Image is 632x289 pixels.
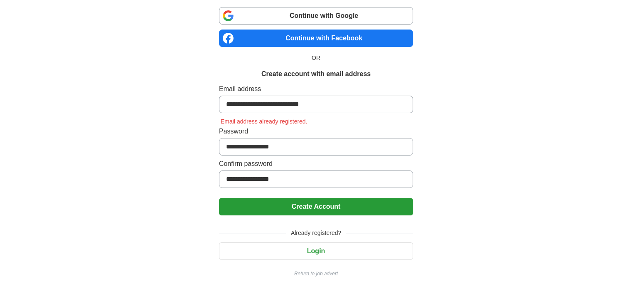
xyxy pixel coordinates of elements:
a: Return to job advert [219,270,413,277]
a: Continue with Facebook [219,30,413,47]
span: Already registered? [286,229,346,237]
span: OR [307,54,325,62]
span: Email address already registered. [219,118,309,125]
a: Continue with Google [219,7,413,25]
label: Password [219,126,413,136]
label: Confirm password [219,159,413,169]
h1: Create account with email address [261,69,371,79]
button: Login [219,242,413,260]
a: Login [219,247,413,254]
button: Create Account [219,198,413,215]
label: Email address [219,84,413,94]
